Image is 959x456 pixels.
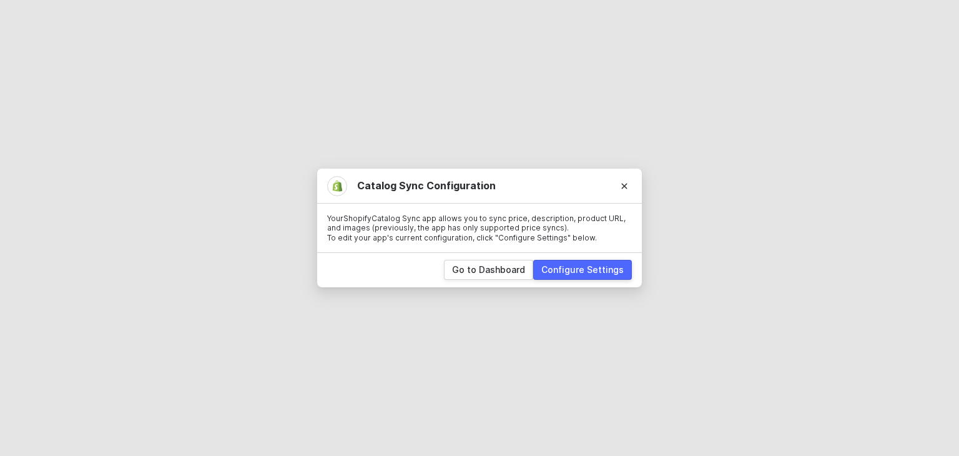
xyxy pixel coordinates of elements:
[327,233,632,243] p: To edit your app's current configuration, click "Configure Settings" below.
[541,264,624,276] div: Configure Settings
[452,264,525,276] div: Go to Dashboard
[332,181,343,192] img: integration-icon
[533,260,632,280] button: Configure Settings
[327,214,632,233] p: Your Shopify Catalog Sync app allows you to sync price, description, product URL, and images (pre...
[327,176,632,196] div: Catalog Sync Configuration
[607,169,642,204] button: Close
[444,260,533,280] button: Go to Dashboard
